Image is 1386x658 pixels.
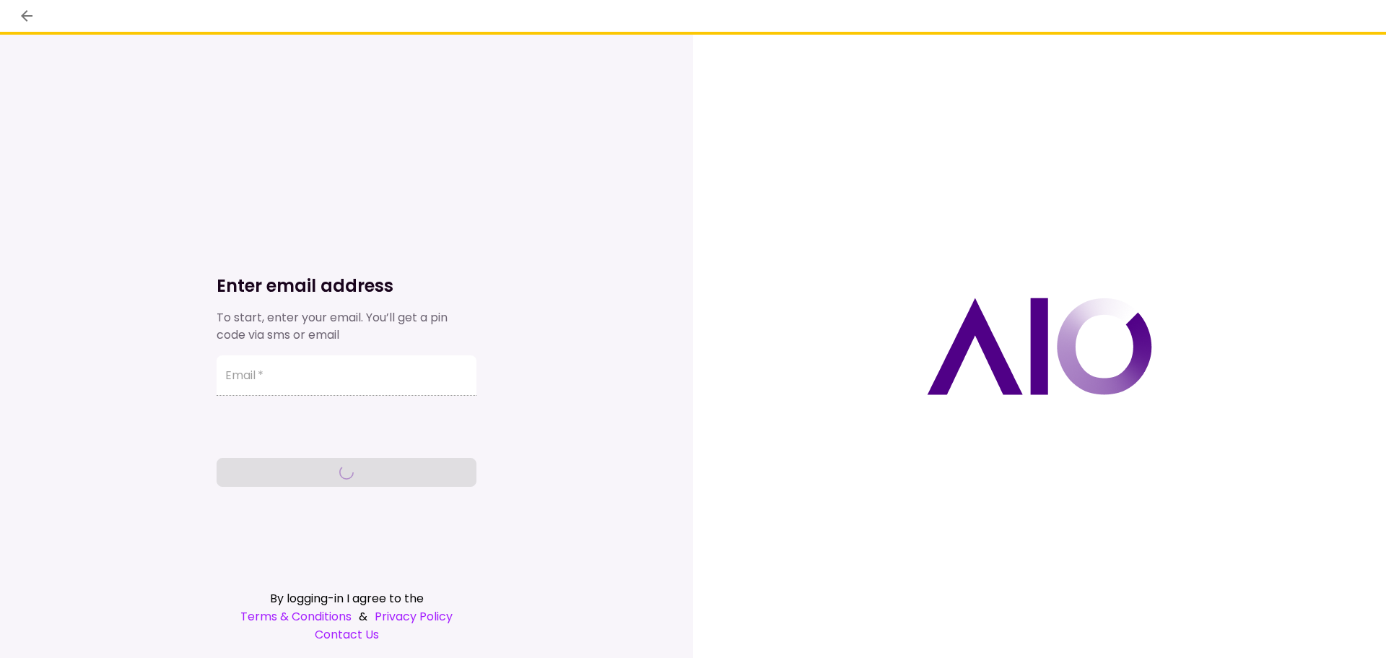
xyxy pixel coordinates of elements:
div: & [217,607,476,625]
a: Terms & Conditions [240,607,352,625]
a: Privacy Policy [375,607,453,625]
div: To start, enter your email. You’ll get a pin code via sms or email [217,309,476,344]
img: AIO logo [927,298,1152,395]
div: By logging-in I agree to the [217,589,476,607]
a: Contact Us [217,625,476,644]
button: back [14,4,39,28]
h1: Enter email address [217,274,476,298]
